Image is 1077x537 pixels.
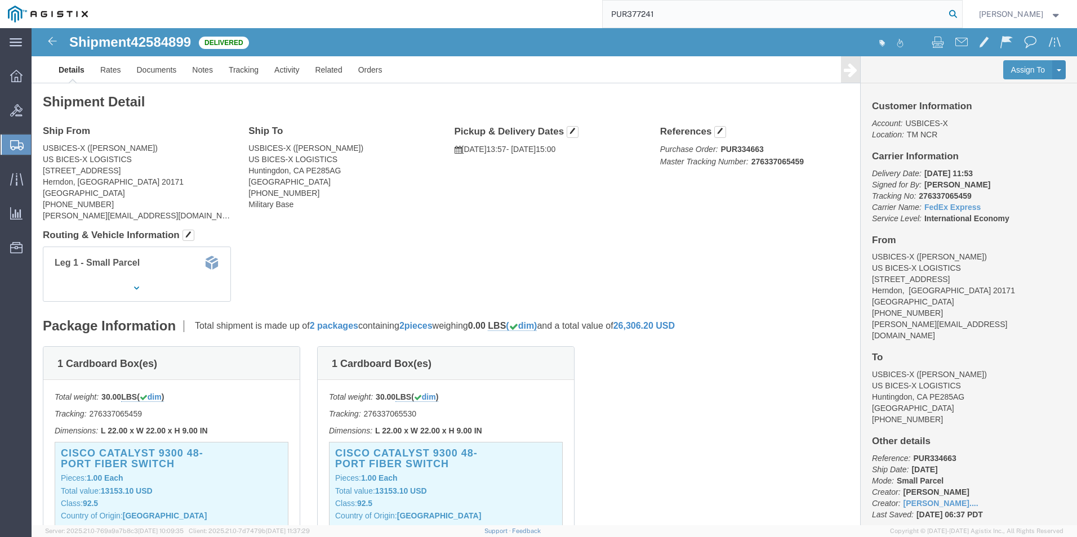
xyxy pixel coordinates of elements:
[890,526,1063,536] span: Copyright © [DATE]-[DATE] Agistix Inc., All Rights Reserved
[138,527,184,534] span: [DATE] 10:09:35
[32,28,1077,525] iframe: FS Legacy Container
[484,527,513,534] a: Support
[978,7,1062,21] button: [PERSON_NAME]
[603,1,945,28] input: Search for shipment number, reference number
[979,8,1043,20] span: Mitchell Mattocks
[45,527,184,534] span: Server: 2025.21.0-769a9a7b8c3
[512,527,541,534] a: Feedback
[189,527,310,534] span: Client: 2025.21.0-7d7479b
[266,527,310,534] span: [DATE] 11:37:29
[8,6,88,23] img: logo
